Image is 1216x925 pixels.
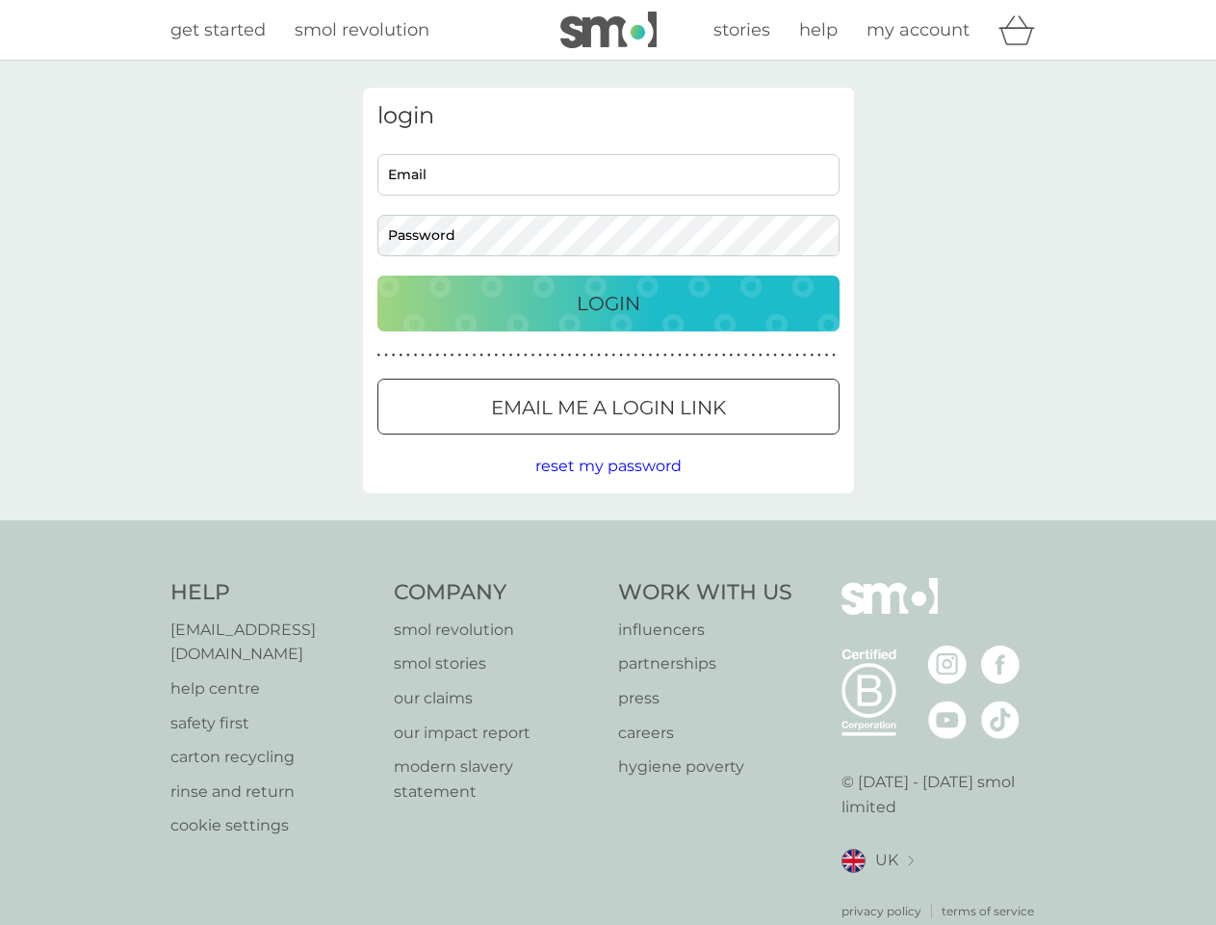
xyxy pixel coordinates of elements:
[708,351,711,360] p: ●
[465,351,469,360] p: ●
[377,276,840,331] button: Login
[686,351,689,360] p: ●
[730,351,734,360] p: ●
[908,856,914,866] img: select a new location
[841,578,938,644] img: smol
[737,351,740,360] p: ●
[759,351,763,360] p: ●
[597,351,601,360] p: ●
[495,351,499,360] p: ●
[394,686,599,711] a: our claims
[170,676,375,701] p: help centre
[509,351,513,360] p: ●
[170,578,375,608] h4: Help
[789,351,792,360] p: ●
[605,351,608,360] p: ●
[170,19,266,40] span: get started
[841,770,1047,819] p: © [DATE] - [DATE] smol limited
[394,651,599,676] a: smol stories
[612,351,616,360] p: ●
[618,686,792,711] a: press
[554,351,557,360] p: ●
[998,11,1047,49] div: basket
[700,351,704,360] p: ●
[560,351,564,360] p: ●
[377,351,381,360] p: ●
[942,902,1034,920] a: terms of service
[663,351,667,360] p: ●
[531,351,535,360] p: ●
[832,351,836,360] p: ●
[867,19,970,40] span: my account
[524,351,528,360] p: ●
[295,16,429,44] a: smol revolution
[590,351,594,360] p: ●
[436,351,440,360] p: ●
[473,351,477,360] p: ●
[795,351,799,360] p: ●
[394,618,599,643] a: smol revolution
[577,288,640,319] p: Login
[627,351,631,360] p: ●
[692,351,696,360] p: ●
[582,351,586,360] p: ●
[535,457,682,475] span: reset my password
[619,351,623,360] p: ●
[981,700,1020,739] img: visit the smol Tiktok page
[618,618,792,643] a: influencers
[377,102,840,130] h3: login
[713,16,770,44] a: stories
[502,351,505,360] p: ●
[641,351,645,360] p: ●
[981,646,1020,684] img: visit the smol Facebook page
[560,12,657,48] img: smol
[394,754,599,804] p: modern slavery statement
[295,19,429,40] span: smol revolution
[678,351,682,360] p: ●
[714,351,718,360] p: ●
[618,721,792,746] a: careers
[722,351,726,360] p: ●
[766,351,770,360] p: ●
[421,351,425,360] p: ●
[394,721,599,746] a: our impact report
[538,351,542,360] p: ●
[781,351,785,360] p: ●
[618,651,792,676] a: partnerships
[384,351,388,360] p: ●
[799,19,838,40] span: help
[803,351,807,360] p: ●
[535,454,682,479] button: reset my password
[487,351,491,360] p: ●
[649,351,653,360] p: ●
[546,351,550,360] p: ●
[170,745,375,770] a: carton recycling
[841,902,921,920] a: privacy policy
[671,351,675,360] p: ●
[751,351,755,360] p: ●
[170,813,375,838] p: cookie settings
[491,392,726,423] p: Email me a login link
[799,16,838,44] a: help
[394,578,599,608] h4: Company
[575,351,579,360] p: ●
[479,351,483,360] p: ●
[170,780,375,805] p: rinse and return
[618,754,792,780] a: hygiene poverty
[825,351,829,360] p: ●
[744,351,748,360] p: ●
[928,646,967,684] img: visit the smol Instagram page
[867,16,970,44] a: my account
[810,351,814,360] p: ●
[170,711,375,736] p: safety first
